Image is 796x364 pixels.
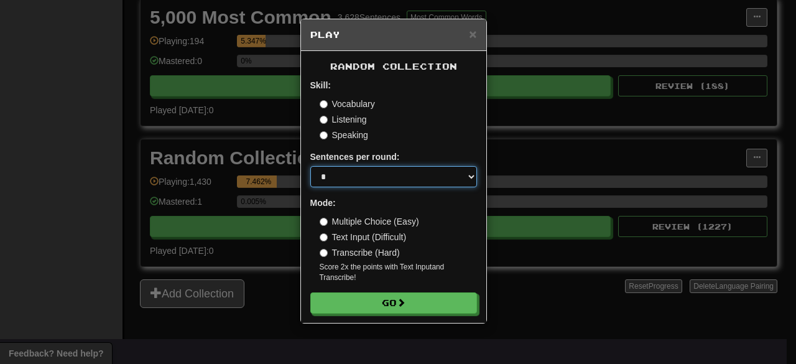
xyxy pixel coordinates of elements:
[320,129,368,141] label: Speaking
[320,262,477,283] small: Score 2x the points with Text Input and Transcribe !
[310,151,400,163] label: Sentences per round:
[320,218,328,226] input: Multiple Choice (Easy)
[320,131,328,139] input: Speaking
[320,231,407,243] label: Text Input (Difficult)
[320,215,419,228] label: Multiple Choice (Easy)
[310,80,331,90] strong: Skill:
[320,113,367,126] label: Listening
[320,246,400,259] label: Transcribe (Hard)
[310,29,477,41] h5: Play
[310,198,336,208] strong: Mode:
[320,116,328,124] input: Listening
[469,27,476,40] button: Close
[320,233,328,241] input: Text Input (Difficult)
[320,100,328,108] input: Vocabulary
[320,249,328,257] input: Transcribe (Hard)
[320,98,375,110] label: Vocabulary
[310,292,477,314] button: Go
[469,27,476,41] span: ×
[330,61,457,72] span: Random Collection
